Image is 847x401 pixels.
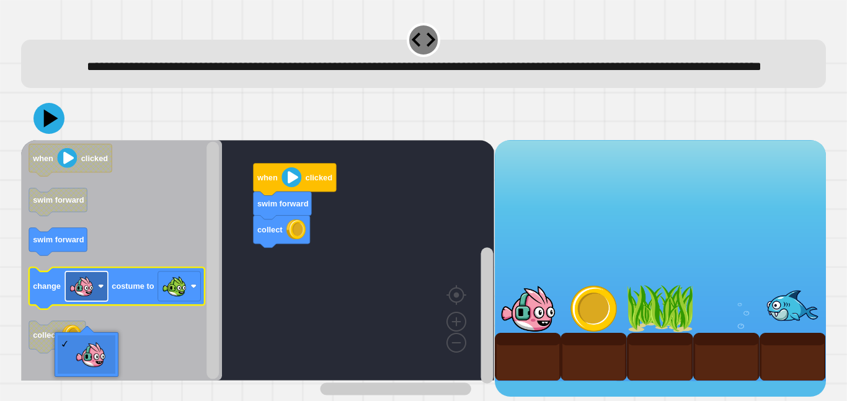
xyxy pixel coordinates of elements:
[257,199,309,208] text: swim forward
[306,173,332,182] text: clicked
[75,339,106,370] img: PinkFish
[21,140,494,397] div: Blockly Workspace
[33,195,84,205] text: swim forward
[33,235,84,244] text: swim forward
[257,173,278,182] text: when
[33,330,58,340] text: collect
[32,154,53,163] text: when
[112,282,154,291] text: costume to
[81,154,108,163] text: clicked
[257,225,283,234] text: collect
[33,282,61,291] text: change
